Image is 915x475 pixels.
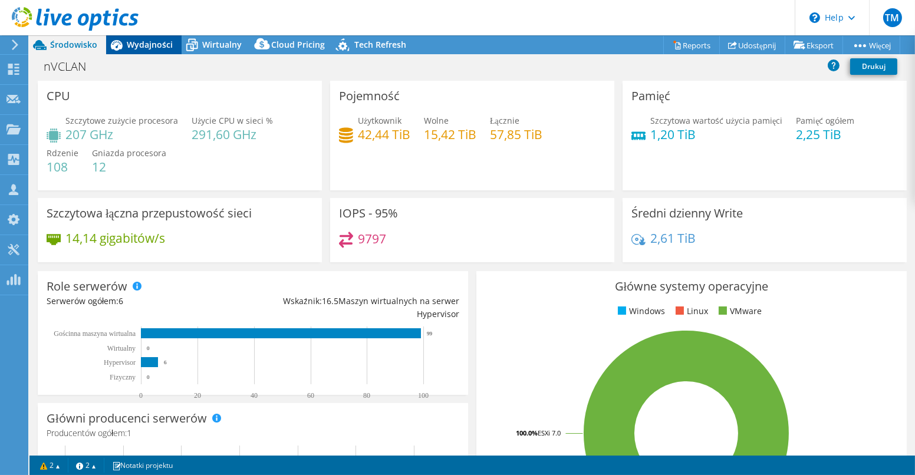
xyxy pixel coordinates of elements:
[271,39,325,50] span: Cloud Pricing
[147,345,150,351] text: 0
[251,391,258,400] text: 40
[92,147,166,159] span: Gniazda procesora
[363,391,370,400] text: 80
[615,305,665,318] li: Windows
[796,115,854,126] span: Pamięć ogółem
[809,12,820,23] svg: \n
[253,295,459,321] div: Wskaźnik: Maszyn wirtualnych na serwer Hypervisor
[785,36,843,54] a: Eksport
[358,128,410,141] h4: 42,44 TiB
[104,458,181,473] a: Notatki projektu
[147,374,150,380] text: 0
[65,232,165,245] h4: 14,14 gigabitów/s
[322,295,338,306] span: 16.5
[358,232,386,245] h4: 9797
[192,128,273,141] h4: 291,60 GHz
[65,128,178,141] h4: 207 GHz
[796,128,854,141] h4: 2,25 TiB
[194,391,201,400] text: 20
[47,147,78,159] span: Rdzenie
[719,36,785,54] a: Udostępnij
[418,391,429,400] text: 100
[50,39,97,50] span: Środowisko
[538,428,561,437] tspan: ESXi 7.0
[339,90,400,103] h3: Pojemność
[32,458,68,473] a: 2
[139,391,143,400] text: 0
[650,232,696,245] h4: 2,61 TiB
[47,207,252,220] h3: Szczytowa łączna przepustowość sieci
[650,115,782,126] span: Szczytowa wartość użycia pamięci
[842,36,900,54] a: Więcej
[354,39,406,50] span: Tech Refresh
[490,115,519,126] span: Łącznie
[107,344,136,352] text: Wirtualny
[490,128,542,141] h4: 57,85 TiB
[164,359,167,365] text: 6
[54,329,136,338] text: Gościnna maszyna wirtualna
[427,331,433,337] text: 99
[424,115,449,126] span: Wolne
[663,36,720,54] a: Reports
[47,427,459,440] h4: Producentów ogółem:
[119,295,123,306] span: 6
[47,160,78,173] h4: 108
[92,160,166,173] h4: 12
[127,427,131,438] span: 1
[47,295,253,308] div: Serwerów ogółem:
[65,115,178,126] span: Szczytowe zużycie procesora
[631,90,670,103] h3: Pamięć
[339,207,398,220] h3: IOPS - 95%
[47,412,207,425] h3: Główni producenci serwerów
[424,128,476,141] h4: 15,42 TiB
[307,391,314,400] text: 60
[631,207,743,220] h3: Średni dzienny Write
[883,8,902,27] span: TM
[47,280,127,293] h3: Role serwerów
[358,115,401,126] span: Użytkownik
[516,428,538,437] tspan: 100.0%
[127,39,173,50] span: Wydajności
[202,39,242,50] span: Wirtualny
[850,58,897,75] a: Drukuj
[104,358,136,367] text: Hypervisor
[68,458,104,473] a: 2
[673,305,708,318] li: Linux
[47,90,70,103] h3: CPU
[110,373,136,381] text: Fizyczny
[716,305,762,318] li: VMware
[38,60,104,73] h1: nVCLAN
[485,280,898,293] h3: Główne systemy operacyjne
[192,115,273,126] span: Użycie CPU w sieci %
[650,128,782,141] h4: 1,20 TiB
